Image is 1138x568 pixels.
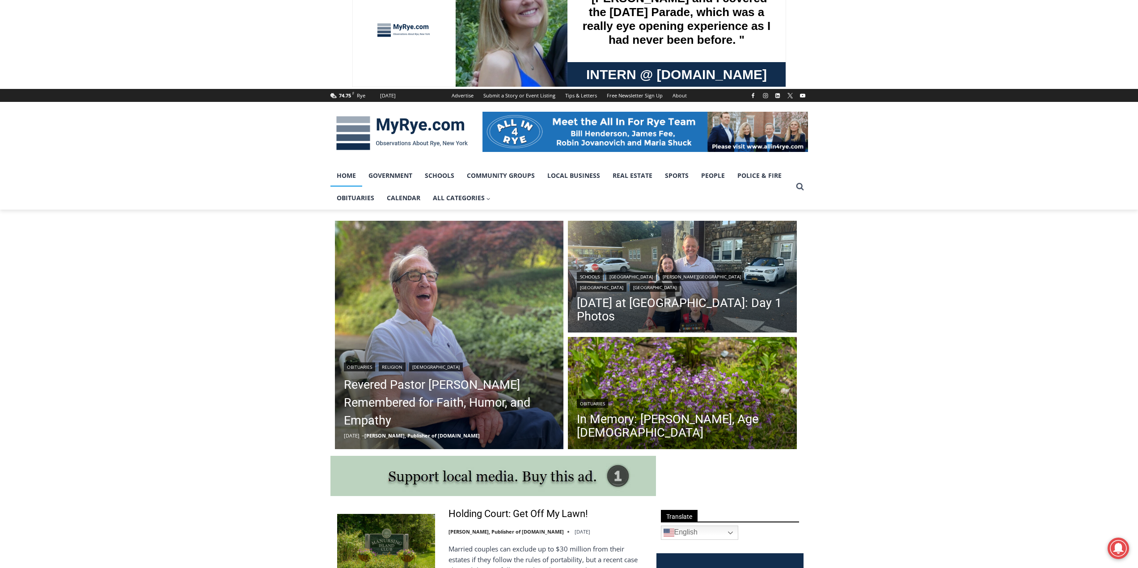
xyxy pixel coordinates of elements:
img: support local media, buy this ad [330,456,656,496]
button: Child menu of All Categories [427,187,497,209]
a: Advertise [447,89,478,102]
a: [DATE] at [GEOGRAPHIC_DATA]: Day 1 Photos [577,296,788,323]
a: Holding Court: Get Off My Lawn! [448,508,588,521]
a: In Memory: [PERSON_NAME], Age [DEMOGRAPHIC_DATA] [577,412,788,439]
a: Read More First Day of School at Rye City Schools: Day 1 Photos [568,221,797,335]
a: Police & Fire [731,164,788,187]
div: | | | | [577,270,788,292]
div: Rye [357,92,365,100]
div: [DATE] [380,92,396,100]
span: Open Tues. - Sun. [PHONE_NUMBER] [3,92,88,126]
span: Translate [661,510,698,522]
a: Calendar [381,187,427,209]
img: (PHOTO: Henry arrived for his first day of Kindergarten at Midland Elementary School. He likes cu... [568,221,797,335]
a: Sports [659,164,695,187]
time: [DATE] [575,528,590,535]
a: Read More In Memory: Adele Arrigale, Age 90 [568,337,797,451]
a: [PERSON_NAME][GEOGRAPHIC_DATA] [660,272,744,281]
a: Read More Revered Pastor Donald Poole Jr. Remembered for Faith, Humor, and Empathy [335,221,564,450]
span: 74.75 [339,92,351,99]
a: Community Groups [461,164,541,187]
a: Home [330,164,362,187]
img: en [664,527,674,538]
a: Intern @ [DOMAIN_NAME] [215,87,433,111]
button: View Search Form [792,179,808,195]
a: Obituaries [330,187,381,209]
span: – [362,432,364,439]
a: Open Tues. - Sun. [PHONE_NUMBER] [0,90,90,111]
span: F [352,91,354,96]
div: | | [344,361,555,371]
div: "[PERSON_NAME] and I covered the [DATE] Parade, which was a really eye opening experience as I ha... [226,0,423,87]
img: All in for Rye [482,112,808,152]
div: "the precise, almost orchestrated movements of cutting and assembling sushi and [PERSON_NAME] mak... [92,56,131,107]
a: [DEMOGRAPHIC_DATA] [409,362,463,371]
img: (PHOTO: Kim Eierman of EcoBeneficial designed and oversaw the installation of native plant beds f... [568,337,797,451]
a: Real Estate [606,164,659,187]
nav: Secondary Navigation [447,89,692,102]
a: About [668,89,692,102]
a: Revered Pastor [PERSON_NAME] Remembered for Faith, Humor, and Empathy [344,376,555,429]
a: X [785,90,795,101]
a: People [695,164,731,187]
a: Tips & Letters [560,89,602,102]
a: Free Newsletter Sign Up [602,89,668,102]
a: [GEOGRAPHIC_DATA] [630,283,680,292]
a: [PERSON_NAME], Publisher of [DOMAIN_NAME] [448,528,564,535]
a: Obituaries [344,362,375,371]
time: [DATE] [344,432,360,439]
a: Schools [577,272,603,281]
a: Instagram [760,90,771,101]
a: Submit a Story or Event Listing [478,89,560,102]
a: Government [362,164,419,187]
a: [GEOGRAPHIC_DATA] [606,272,656,281]
a: Schools [419,164,461,187]
a: Facebook [748,90,758,101]
img: MyRye.com [330,110,474,156]
img: Obituary - Donald Poole - 2 [335,221,564,450]
nav: Primary Navigation [330,164,792,210]
a: Religion [379,362,406,371]
span: Intern @ [DOMAIN_NAME] [234,89,415,109]
a: [GEOGRAPHIC_DATA] [577,283,626,292]
a: Local Business [541,164,606,187]
a: Obituaries [577,399,608,408]
a: YouTube [797,90,808,101]
a: English [661,526,738,540]
a: [PERSON_NAME], Publisher of [DOMAIN_NAME] [364,432,480,439]
a: Linkedin [772,90,783,101]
